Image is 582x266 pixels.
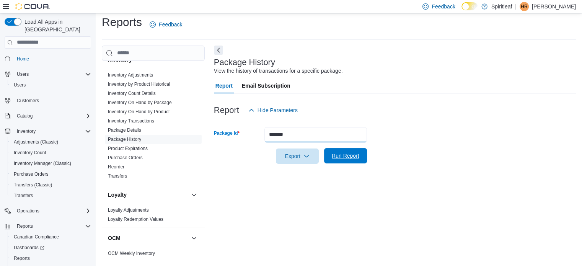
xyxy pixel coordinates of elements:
[14,234,59,240] span: Canadian Compliance
[532,2,576,11] p: [PERSON_NAME]
[14,96,42,105] a: Customers
[14,139,58,145] span: Adjustments (Classic)
[14,111,91,121] span: Catalog
[14,70,32,79] button: Users
[14,255,30,261] span: Reports
[14,222,91,231] span: Reports
[159,21,182,28] span: Feedback
[108,90,156,96] span: Inventory Count Details
[108,207,149,213] a: Loyalty Adjustments
[8,242,94,253] a: Dashboards
[17,128,36,134] span: Inventory
[11,80,91,90] span: Users
[108,234,121,242] h3: OCM
[17,98,39,104] span: Customers
[14,206,91,215] span: Operations
[8,190,94,201] button: Transfers
[102,70,205,184] div: Inventory
[108,109,170,115] span: Inventory On Hand by Product
[17,56,29,62] span: Home
[102,15,142,30] h1: Reports
[102,249,205,261] div: OCM
[11,170,52,179] a: Purchase Orders
[11,254,33,263] a: Reports
[214,58,275,67] h3: Package History
[8,80,94,90] button: Users
[108,216,163,222] span: Loyalty Redemption Values
[108,207,149,213] span: Loyalty Adjustments
[17,223,33,229] span: Reports
[14,54,32,64] a: Home
[17,208,39,214] span: Operations
[8,232,94,242] button: Canadian Compliance
[14,150,46,156] span: Inventory Count
[432,3,455,10] span: Feedback
[11,243,91,252] span: Dashboards
[108,118,154,124] a: Inventory Transactions
[108,155,143,160] a: Purchase Orders
[147,17,185,32] a: Feedback
[14,160,71,166] span: Inventory Manager (Classic)
[11,191,36,200] a: Transfers
[108,191,127,199] h3: Loyalty
[11,191,91,200] span: Transfers
[14,82,26,88] span: Users
[108,91,156,96] a: Inventory Count Details
[520,2,529,11] div: Holly R
[108,72,153,78] a: Inventory Adjustments
[324,148,367,163] button: Run Report
[2,206,94,216] button: Operations
[108,234,188,242] button: OCM
[14,245,44,251] span: Dashboards
[108,145,148,152] span: Product Expirations
[11,232,91,242] span: Canadian Compliance
[8,147,94,158] button: Inventory Count
[108,250,155,256] span: OCM Weekly Inventory
[14,222,36,231] button: Reports
[14,111,36,121] button: Catalog
[14,96,91,105] span: Customers
[108,191,188,199] button: Loyalty
[108,100,172,106] span: Inventory On Hand by Package
[189,190,199,199] button: Loyalty
[515,2,517,11] p: |
[521,2,527,11] span: HR
[108,82,170,87] a: Inventory by Product Historical
[102,206,205,227] div: Loyalty
[108,127,141,133] a: Package Details
[11,148,91,157] span: Inventory Count
[108,251,155,256] a: OCM Weekly Inventory
[2,53,94,64] button: Home
[2,69,94,80] button: Users
[11,148,49,157] a: Inventory Count
[245,103,301,118] button: Hide Parameters
[276,149,319,164] button: Export
[258,106,298,114] span: Hide Parameters
[108,217,163,222] a: Loyalty Redemption Values
[11,80,29,90] a: Users
[11,170,91,179] span: Purchase Orders
[11,180,91,189] span: Transfers (Classic)
[14,70,91,79] span: Users
[14,54,91,64] span: Home
[2,221,94,232] button: Reports
[11,159,74,168] a: Inventory Manager (Classic)
[11,254,91,263] span: Reports
[11,137,61,147] a: Adjustments (Classic)
[108,173,127,179] a: Transfers
[14,193,33,199] span: Transfers
[17,113,33,119] span: Catalog
[332,152,359,160] span: Run Report
[214,46,223,55] button: Next
[491,2,512,11] p: Spiritleaf
[14,127,91,136] span: Inventory
[14,206,42,215] button: Operations
[8,253,94,264] button: Reports
[214,106,239,115] h3: Report
[2,95,94,106] button: Customers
